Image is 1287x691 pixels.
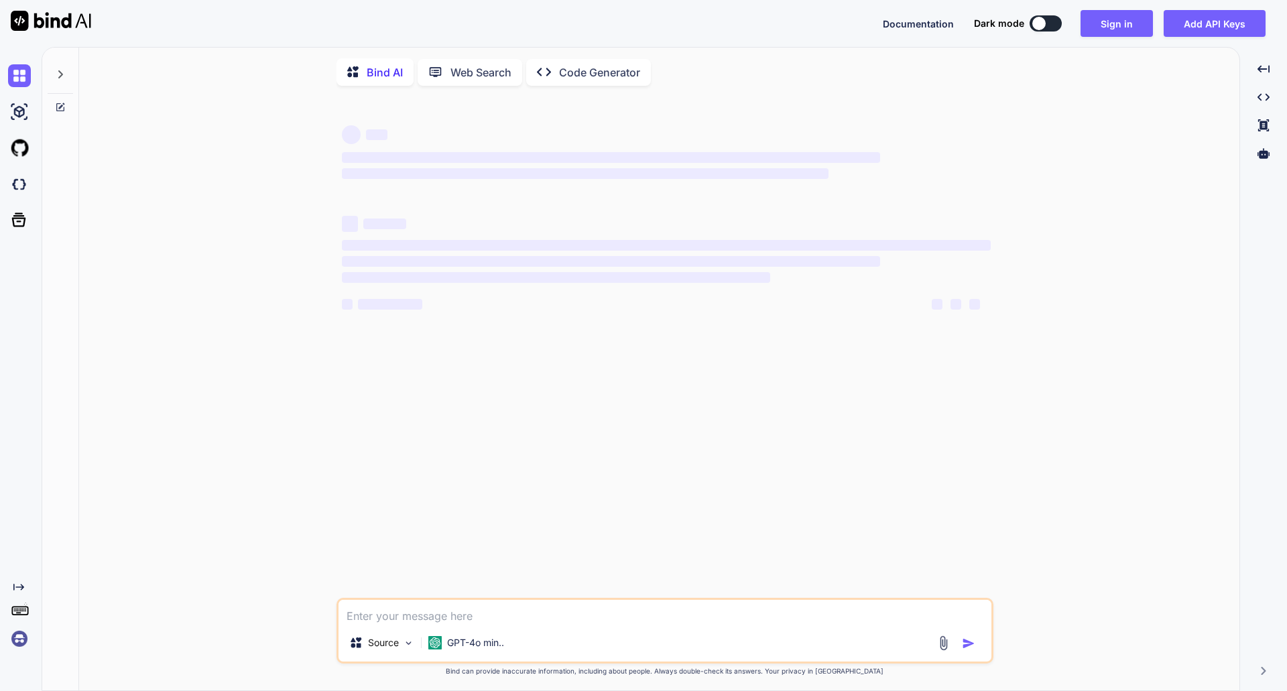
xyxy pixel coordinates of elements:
[342,299,353,310] span: ‌
[367,64,403,80] p: Bind AI
[1081,10,1153,37] button: Sign in
[962,637,975,650] img: icon
[932,299,942,310] span: ‌
[883,18,954,29] span: Documentation
[342,240,991,251] span: ‌
[428,636,442,649] img: GPT-4o mini
[363,218,406,229] span: ‌
[342,152,880,163] span: ‌
[366,129,387,140] span: ‌
[342,272,770,283] span: ‌
[969,299,980,310] span: ‌
[450,64,511,80] p: Web Search
[1164,10,1266,37] button: Add API Keys
[883,17,954,31] button: Documentation
[8,101,31,123] img: ai-studio
[342,216,358,232] span: ‌
[8,173,31,196] img: darkCloudIdeIcon
[368,636,399,649] p: Source
[936,635,951,651] img: attachment
[342,125,361,144] span: ‌
[8,64,31,87] img: chat
[447,636,504,649] p: GPT-4o min..
[358,299,422,310] span: ‌
[8,137,31,160] img: githubLight
[11,11,91,31] img: Bind AI
[336,666,993,676] p: Bind can provide inaccurate information, including about people. Always double-check its answers....
[559,64,640,80] p: Code Generator
[951,299,961,310] span: ‌
[8,627,31,650] img: signin
[974,17,1024,30] span: Dark mode
[342,168,829,179] span: ‌
[342,256,880,267] span: ‌
[403,637,414,649] img: Pick Models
